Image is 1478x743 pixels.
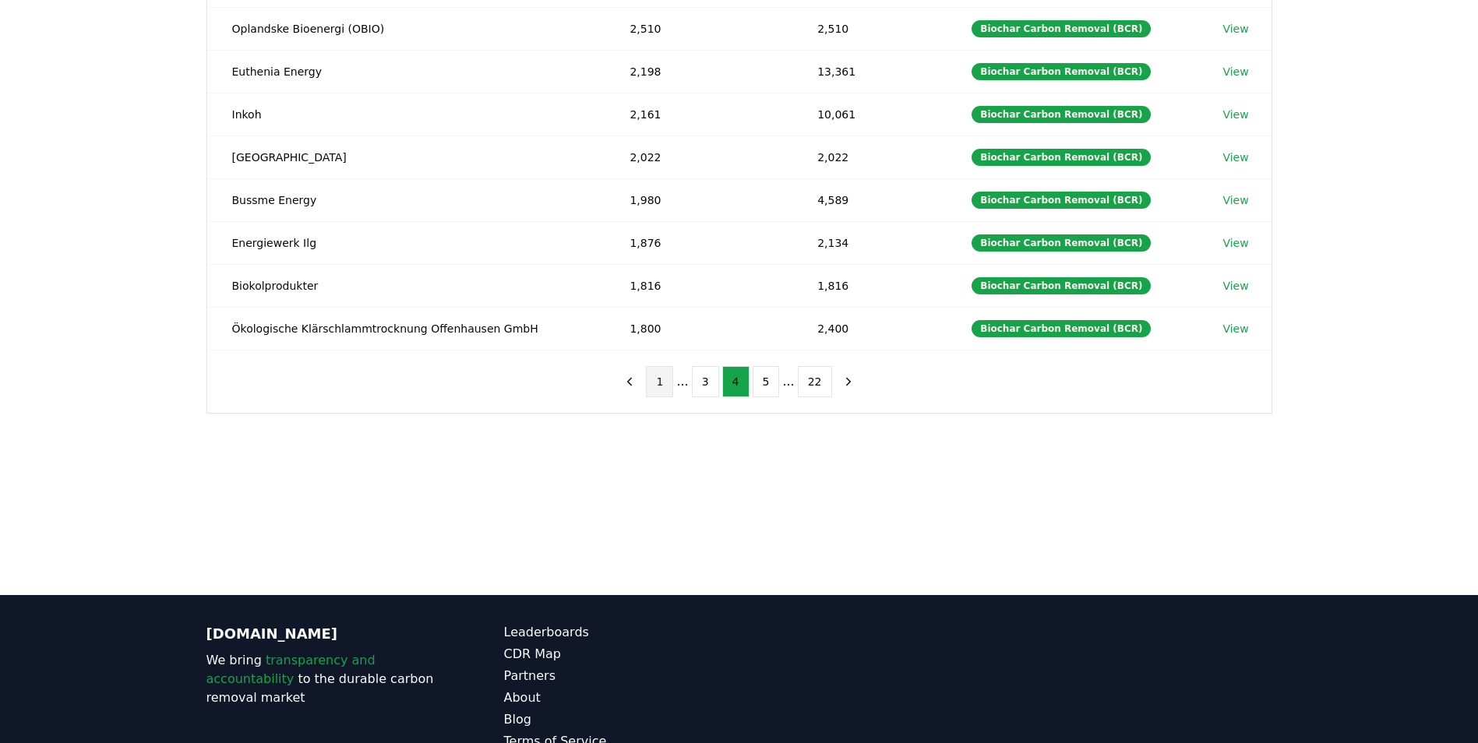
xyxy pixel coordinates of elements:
[792,264,947,307] td: 1,816
[206,653,376,686] span: transparency and accountability
[207,7,605,50] td: Oplandske Bioenergi (OBIO)
[792,307,947,350] td: 2,400
[207,136,605,178] td: [GEOGRAPHIC_DATA]
[692,366,719,397] button: 3
[504,623,739,642] a: Leaderboards
[1222,321,1248,336] a: View
[972,106,1151,123] div: Biochar Carbon Removal (BCR)
[722,366,750,397] button: 4
[792,178,947,221] td: 4,589
[1222,278,1248,294] a: View
[792,221,947,264] td: 2,134
[1222,64,1248,79] a: View
[972,63,1151,80] div: Biochar Carbon Removal (BCR)
[792,50,947,93] td: 13,361
[972,20,1151,37] div: Biochar Carbon Removal (BCR)
[792,7,947,50] td: 2,510
[206,623,442,645] p: [DOMAIN_NAME]
[504,645,739,664] a: CDR Map
[972,277,1151,294] div: Biochar Carbon Removal (BCR)
[753,366,780,397] button: 5
[792,93,947,136] td: 10,061
[605,93,792,136] td: 2,161
[605,136,792,178] td: 2,022
[504,688,739,707] a: About
[616,366,643,397] button: previous page
[1222,21,1248,37] a: View
[972,320,1151,337] div: Biochar Carbon Removal (BCR)
[835,366,862,397] button: next page
[207,178,605,221] td: Bussme Energy
[792,136,947,178] td: 2,022
[798,366,832,397] button: 22
[1222,192,1248,208] a: View
[646,366,673,397] button: 1
[1222,235,1248,251] a: View
[504,667,739,685] a: Partners
[605,7,792,50] td: 2,510
[676,372,688,391] li: ...
[605,264,792,307] td: 1,816
[782,372,794,391] li: ...
[605,221,792,264] td: 1,876
[207,93,605,136] td: Inkoh
[972,149,1151,166] div: Biochar Carbon Removal (BCR)
[207,264,605,307] td: Biokolprodukter
[206,651,442,707] p: We bring to the durable carbon removal market
[605,178,792,221] td: 1,980
[972,234,1151,252] div: Biochar Carbon Removal (BCR)
[1222,107,1248,122] a: View
[207,307,605,350] td: Ökologische Klärschlammtrocknung Offenhausen GmbH
[504,710,739,729] a: Blog
[972,192,1151,209] div: Biochar Carbon Removal (BCR)
[207,50,605,93] td: Euthenia Energy
[605,307,792,350] td: 1,800
[207,221,605,264] td: Energiewerk Ilg
[605,50,792,93] td: 2,198
[1222,150,1248,165] a: View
